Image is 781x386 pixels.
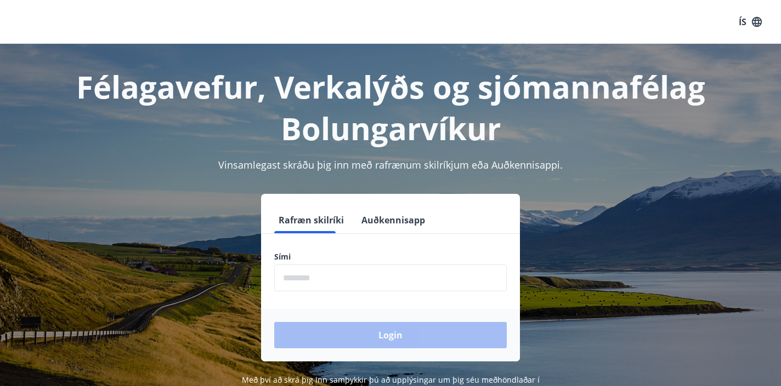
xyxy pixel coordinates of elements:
span: Vinsamlegast skráðu þig inn með rafrænum skilríkjum eða Auðkennisappi. [218,158,563,171]
label: Sími [274,251,507,262]
button: Auðkennisapp [357,207,429,233]
h1: Félagavefur, Verkalýðs og sjómannafélag Bolungarvíkur [13,66,768,149]
button: Rafræn skilríki [274,207,348,233]
button: ÍS [733,12,768,32]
